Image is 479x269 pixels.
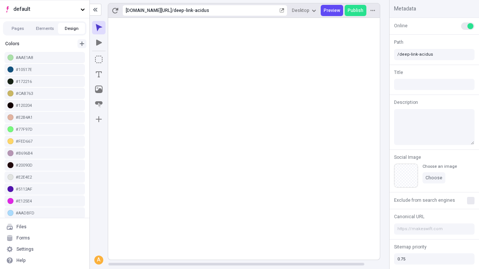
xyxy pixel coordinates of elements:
span: Title [394,69,403,76]
span: Desktop [292,7,309,13]
button: #AAE1A8 [4,52,85,63]
button: #120204 [4,100,85,111]
button: #77F97D [4,124,85,135]
div: #B696B4 [16,151,82,156]
div: #20090D [16,163,82,168]
div: Forms [16,235,30,241]
button: Desktop [289,5,319,16]
div: Colors [4,40,74,47]
button: #E2B4A1 [4,112,85,123]
button: Elements [31,23,58,34]
div: #CAB763 [16,91,82,96]
button: #B696B4 [4,148,85,159]
div: #10517E [16,67,82,72]
button: #FED667 [4,136,85,147]
div: #E2E4E2 [16,174,82,180]
button: Image [92,83,106,96]
div: Settings [16,246,34,252]
button: #5112AF [4,183,85,195]
div: #77F97D [16,127,82,132]
div: deep-link-acidus [174,7,278,13]
div: #AAE1A8 [16,55,82,61]
span: Choose [425,175,442,181]
div: #FED667 [16,139,82,144]
span: Exclude from search engines [394,197,455,204]
button: #E125E4 [4,195,85,207]
button: Publish [345,5,366,16]
div: A [95,256,103,264]
button: #CAB763 [4,88,85,99]
div: Help [16,257,26,263]
button: #20090D [4,160,85,171]
div: Files [16,224,27,230]
span: Description [394,99,418,106]
div: [URL][DOMAIN_NAME] [126,7,172,13]
button: #172216 [4,76,85,87]
span: Publish [348,7,363,13]
div: #5112AF [16,186,82,192]
button: Text [92,68,106,81]
div: #E125E4 [16,198,82,204]
button: Box [92,53,106,66]
button: Button [92,98,106,111]
span: Sitemap priority [394,244,427,250]
button: Pages [4,23,31,34]
span: Social Image [394,154,421,161]
span: Canonical URL [394,213,424,220]
button: #AADBFD [4,207,85,219]
span: default [13,5,77,13]
button: Choose [422,172,445,183]
div: #AADBFD [16,210,82,216]
div: #E2B4A1 [16,115,82,120]
span: Preview [324,7,340,13]
div: / [172,7,174,13]
button: #10517E [4,64,85,75]
button: Design [58,23,85,34]
div: #120204 [16,103,82,108]
span: Online [394,22,408,29]
div: Choose an image [422,164,457,169]
span: Path [394,39,403,46]
input: https://makeswift.com [394,223,475,235]
button: #E2E4E2 [4,171,85,183]
div: #172216 [16,79,82,84]
button: Preview [321,5,343,16]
